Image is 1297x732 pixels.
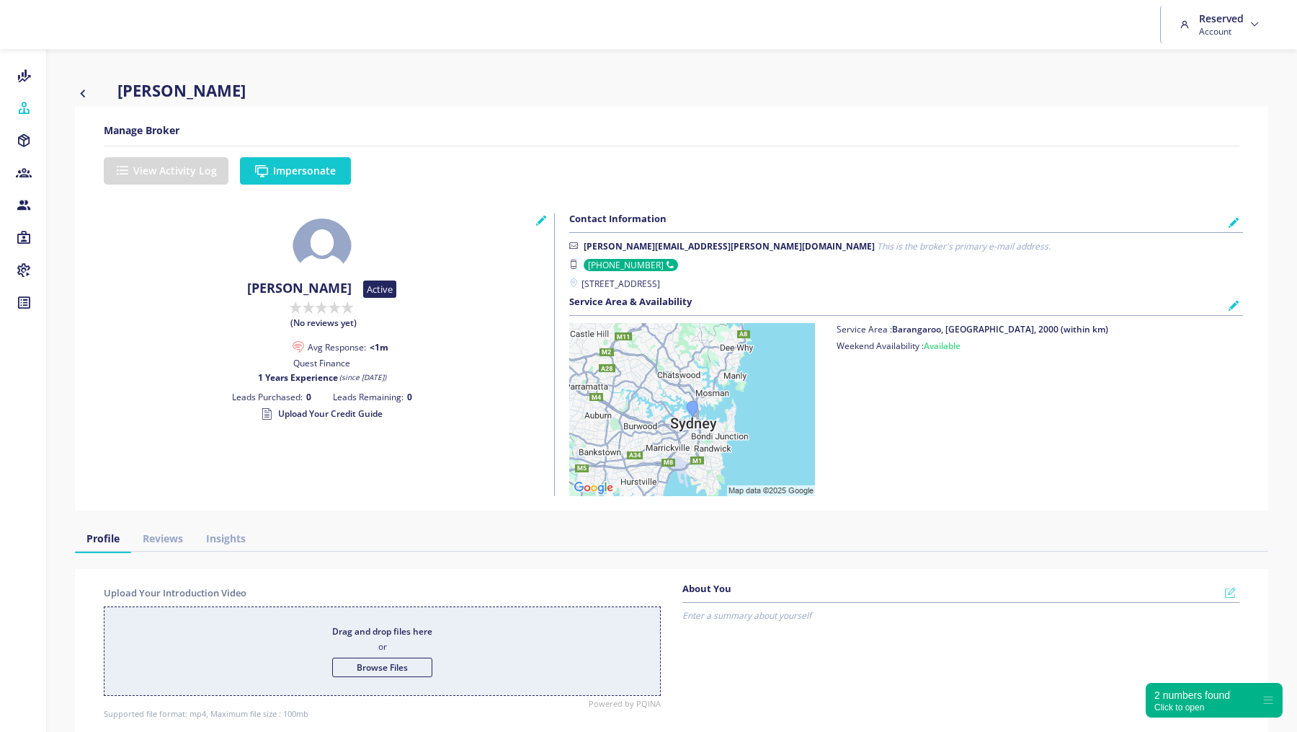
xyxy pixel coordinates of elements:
[1199,25,1244,38] span: Account
[117,79,246,101] h4: [PERSON_NAME]
[261,406,383,422] a: Upload Your Credit Guide
[131,525,195,552] a: Reviews
[232,392,303,402] span: Leads Purchased:
[332,625,432,638] h6: Drag and drop files here
[1199,12,1244,25] h6: Reserved
[892,323,1108,335] b: Barangaroo, [GEOGRAPHIC_DATA], 2000 (within km)
[339,372,386,383] i: (since [DATE])
[837,340,1108,353] label: Weekend Availability :
[89,372,554,383] p: 1 Years Experience
[363,281,396,298] span: Active
[584,240,875,252] b: [PERSON_NAME][EMAIL_ADDRESS][PERSON_NAME][DOMAIN_NAME]
[569,323,815,496] img: staticmap
[332,625,432,677] div: or
[924,340,961,352] span: Available
[240,157,351,185] button: Impersonate
[682,610,1239,621] h6: Enter a summary about yourself
[569,278,1243,291] label: [STREET_ADDRESS]
[104,708,661,719] span: Supported file format: mp4, Maximum file size : 100mb
[293,213,352,273] img: svg+xml;base64,PHN2ZyB4bWxucz0iaHR0cDovL3d3dy53My5vcmcvMjAwMC9zdmciIHdpZHRoPSI4MS4zODIiIGhlaWdodD...
[1175,6,1267,43] a: Reserved Account
[877,240,1051,252] small: This is the broker's primary e-mail address.
[682,583,731,595] h5: About You
[89,392,311,402] p: 0
[308,342,366,353] span: Avg Response:
[589,700,661,707] a: Powered by PQINA
[333,392,555,402] p: 0
[195,525,257,552] a: Insights
[247,281,352,296] h4: [PERSON_NAME]
[584,259,678,271] div: [PHONE_NUMBER]
[12,10,58,39] img: brand-logo.ec75409.png
[332,658,432,677] div: Browse Files
[837,323,1108,336] label: Service Area :
[75,525,131,552] a: Profile
[104,586,246,599] label: Upload Your Introduction Video
[370,342,388,353] span: <1m
[569,213,667,225] h5: Contact Information
[569,296,692,308] h5: Service Area & Availability
[104,123,179,138] label: Manage Broker
[333,392,404,402] span: Leads Remaining:
[293,357,350,370] label: Quest Finance
[290,317,357,328] span: (No reviews yet)
[240,162,351,177] a: Impersonate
